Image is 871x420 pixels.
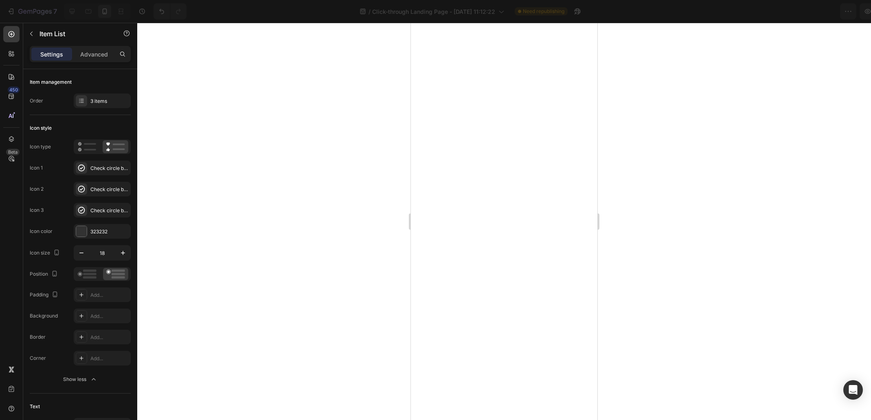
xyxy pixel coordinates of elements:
p: 7 [53,7,57,16]
div: Icon color [30,228,53,235]
span: Need republishing [523,8,564,15]
div: Add... [90,313,129,320]
button: 7 [3,3,61,20]
button: Save [787,3,814,20]
div: 323232 [90,228,129,235]
p: Advanced [80,50,108,59]
div: Text [30,403,40,410]
span: Click-through Landing Page - [DATE] 11:12:22 [372,7,495,16]
div: Padding [30,289,60,300]
div: Icon size [30,248,61,259]
span: Save [794,8,807,15]
iframe: Design area [411,23,597,420]
div: Show less [63,375,98,383]
div: Open Intercom Messenger [843,380,863,400]
div: Icon type [30,143,51,150]
div: Publish [824,7,844,16]
button: Show less [30,372,131,387]
p: Settings [40,50,63,59]
div: Position [30,269,59,280]
div: 450 [8,87,20,93]
div: Undo/Redo [154,3,186,20]
div: Icon 1 [30,164,43,172]
div: Order [30,97,43,104]
div: Item management [30,78,72,86]
div: Background [30,312,58,320]
div: Corner [30,355,46,362]
span: / [369,7,371,16]
div: Beta [6,149,20,155]
div: Add... [90,355,129,362]
button: Publish [817,3,851,20]
div: 3 items [90,98,129,105]
div: Check circle bold [90,165,129,172]
div: Add... [90,334,129,341]
div: Check circle bold [90,186,129,193]
div: Border [30,333,46,341]
p: Item List [39,29,109,39]
div: Icon 3 [30,207,44,214]
div: Add... [90,292,129,299]
div: Check circle bold [90,207,129,214]
div: Icon style [30,124,52,132]
div: Icon 2 [30,185,44,193]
